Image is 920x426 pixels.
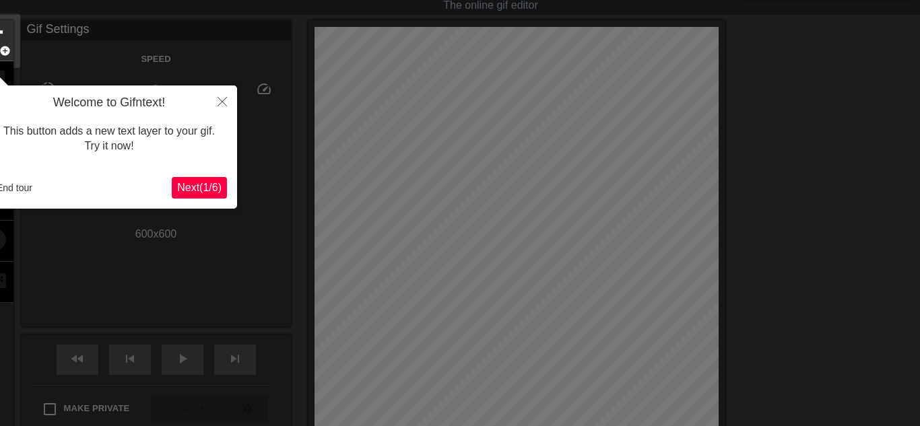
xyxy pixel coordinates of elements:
[207,85,237,116] button: Close
[172,177,227,199] button: Next
[177,182,222,193] span: Next ( 1 / 6 )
